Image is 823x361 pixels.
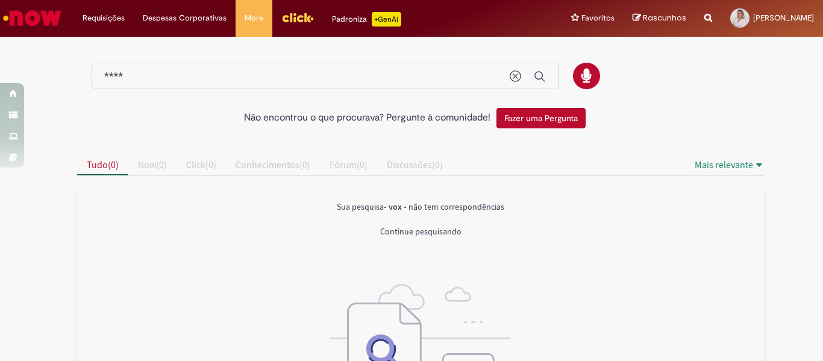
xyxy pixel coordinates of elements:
span: Rascunhos [643,12,686,24]
span: Despesas Corporativas [143,12,227,24]
img: click_logo_yellow_360x200.png [281,8,314,27]
span: More [245,12,263,24]
span: Favoritos [581,12,615,24]
a: Rascunhos [633,13,686,24]
p: +GenAi [372,12,401,27]
h2: Não encontrou o que procurava? Pergunte à comunidade! [244,113,490,124]
img: ServiceNow [1,6,63,30]
div: Padroniza [332,12,401,27]
span: [PERSON_NAME] [753,13,814,23]
span: Requisições [83,12,125,24]
button: Fazer uma Pergunta [496,108,586,128]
